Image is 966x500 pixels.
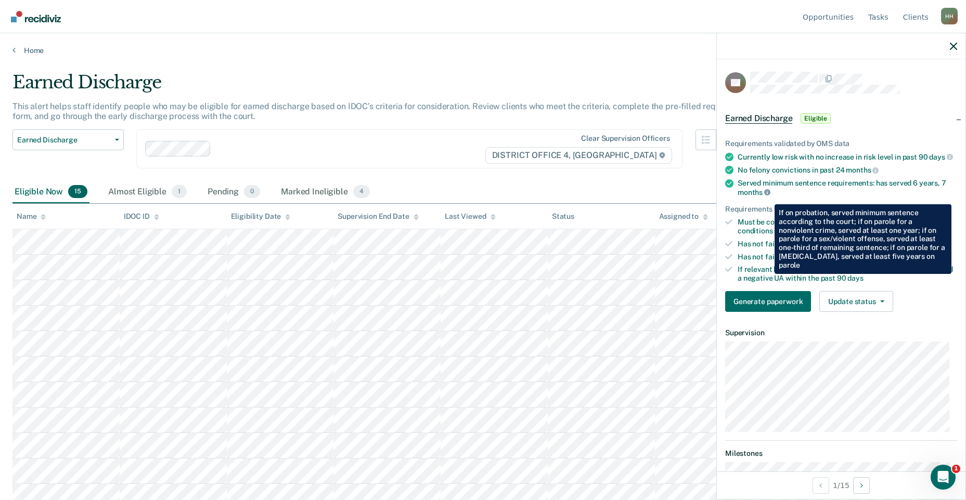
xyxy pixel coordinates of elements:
[738,227,773,235] span: conditions
[738,265,957,283] div: If relevant based on client history and officer discretion, has had a negative UA within the past 90
[205,181,262,204] div: Pending
[552,212,574,221] div: Status
[338,212,418,221] div: Supervision End Date
[353,185,370,199] span: 4
[738,152,957,162] div: Currently low risk with no increase in risk level in past 90
[738,165,957,175] div: No felony convictions in past 24
[231,212,291,221] div: Eligibility Date
[805,253,826,261] span: check
[581,134,669,143] div: Clear supervision officers
[847,274,863,282] span: days
[717,102,965,135] div: Earned DischargeEligible
[445,212,495,221] div: Last Viewed
[853,477,870,494] button: Next Opportunity
[813,477,829,494] button: Previous Opportunity
[871,240,944,248] span: fines/fees/restitution
[12,101,732,121] p: This alert helps staff identify people who may be eligible for earned discharge based on IDOC’s c...
[941,8,958,24] div: H H
[738,218,957,235] div: Must be compliant with all court-ordered conditions and special
[12,46,954,55] a: Home
[941,8,958,24] button: Profile dropdown button
[725,449,957,458] dt: Milestones
[279,181,372,204] div: Marked Ineligible
[11,11,61,22] img: Recidiviz
[17,136,111,144] span: Earned Discharge
[801,113,830,124] span: Eligible
[725,139,957,148] div: Requirements validated by OMS data
[68,185,87,199] span: 15
[124,212,159,221] div: IDOC ID
[929,153,952,161] span: days
[738,240,957,248] div: Has not failed to make payment toward
[952,465,960,473] span: 1
[725,328,957,337] dt: Supervision
[12,181,89,204] div: Eligible Now
[725,113,792,124] span: Earned Discharge
[738,253,957,261] div: Has not failed NCIC
[659,212,708,221] div: Assigned to
[717,471,965,499] div: 1 / 15
[244,185,260,199] span: 0
[725,205,957,214] div: Requirements to check
[12,72,737,101] div: Earned Discharge
[106,181,189,204] div: Almost Eligible
[931,465,956,490] iframe: Intercom live chat
[725,291,815,312] a: Navigate to form link
[172,185,187,199] span: 1
[846,166,879,174] span: months
[738,179,957,196] div: Served minimum sentence requirements: has served 6 years, 7
[738,188,770,196] span: months
[819,291,893,312] button: Update status
[725,291,811,312] button: Generate paperwork
[17,212,46,221] div: Name
[485,147,672,164] span: DISTRICT OFFICE 4, [GEOGRAPHIC_DATA]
